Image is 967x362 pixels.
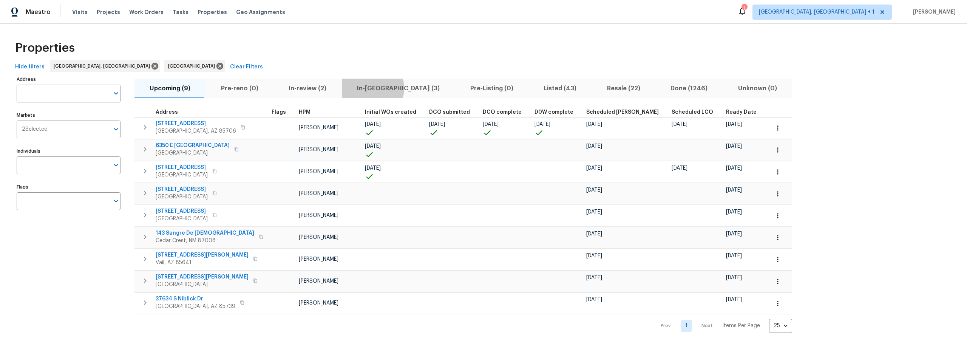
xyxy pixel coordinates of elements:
span: Scheduled LCO [672,110,713,115]
span: In-review (2) [278,83,337,94]
span: [DATE] [586,253,602,258]
span: [GEOGRAPHIC_DATA], [GEOGRAPHIC_DATA] + 1 [759,8,874,16]
span: [DATE] [586,275,602,280]
p: Items Per Page [722,322,760,330]
span: [DATE] [726,166,742,171]
span: 6350 E [GEOGRAPHIC_DATA] [156,142,230,149]
a: Goto page 1 [681,320,692,332]
span: [PERSON_NAME] [299,300,338,306]
span: [GEOGRAPHIC_DATA] [156,281,249,288]
span: [DATE] [726,297,742,302]
span: Visits [72,8,88,16]
span: [PERSON_NAME] [299,147,338,152]
span: Pre-reno (0) [210,83,269,94]
span: [PERSON_NAME] [299,169,338,174]
span: [GEOGRAPHIC_DATA] [156,215,208,223]
span: Ready Date [726,110,757,115]
span: [DATE] [672,122,687,127]
span: [DATE] [534,122,550,127]
button: Open [111,160,121,170]
button: Open [111,124,121,135]
span: 37634 S Niblick Dr [156,295,235,303]
span: [STREET_ADDRESS][PERSON_NAME] [156,251,249,259]
span: [STREET_ADDRESS] [156,186,208,193]
span: [GEOGRAPHIC_DATA] [156,193,208,201]
label: Flags [17,185,120,189]
span: Hide filters [15,62,45,72]
div: [GEOGRAPHIC_DATA], [GEOGRAPHIC_DATA] [50,60,160,72]
span: [GEOGRAPHIC_DATA], AZ 85706 [156,127,236,135]
span: Geo Assignments [236,8,285,16]
span: [PERSON_NAME] [299,278,338,284]
span: Address [156,110,178,115]
span: [GEOGRAPHIC_DATA], [GEOGRAPHIC_DATA] [54,62,153,70]
span: Maestro [26,8,51,16]
span: D0W complete [534,110,573,115]
span: [STREET_ADDRESS] [156,120,236,127]
span: 2 Selected [22,126,48,133]
label: Markets [17,113,120,118]
span: [GEOGRAPHIC_DATA] [168,62,218,70]
span: [DATE] [726,209,742,215]
span: HPM [299,110,310,115]
span: [DATE] [429,122,445,127]
span: [GEOGRAPHIC_DATA] [156,149,230,157]
span: [PERSON_NAME] [299,125,338,130]
span: Done (1246) [660,83,718,94]
span: Upcoming (9) [139,83,201,94]
label: Individuals [17,149,120,153]
span: [DATE] [483,122,499,127]
span: Scheduled [PERSON_NAME] [586,110,659,115]
span: [DATE] [365,166,381,171]
button: Open [111,88,121,99]
span: [DATE] [586,122,602,127]
span: [DATE] [586,166,602,171]
div: 1 [741,5,747,12]
span: In-[GEOGRAPHIC_DATA] (3) [346,83,451,94]
span: [DATE] [365,144,381,149]
span: Cedar Crest, NM 87008 [156,237,254,244]
span: [DATE] [586,297,602,302]
span: [PERSON_NAME] [299,213,338,218]
span: [DATE] [726,144,742,149]
span: Resale (22) [596,83,651,94]
span: 143 Sangre De [DEMOGRAPHIC_DATA] [156,229,254,237]
button: Hide filters [12,60,48,74]
span: [PERSON_NAME] [910,8,956,16]
span: [DATE] [586,231,602,237]
span: [DATE] [726,275,742,280]
span: DCO submitted [429,110,470,115]
span: Tasks [173,9,188,15]
span: [STREET_ADDRESS] [156,207,208,215]
span: [STREET_ADDRESS][PERSON_NAME] [156,273,249,281]
div: [GEOGRAPHIC_DATA] [164,60,225,72]
span: [GEOGRAPHIC_DATA], AZ 85739 [156,303,235,310]
span: Vail, AZ 85641 [156,259,249,266]
span: [DATE] [586,144,602,149]
span: [PERSON_NAME] [299,257,338,262]
button: Clear Filters [227,60,266,74]
span: [DATE] [726,187,742,193]
span: [DATE] [726,122,742,127]
span: [GEOGRAPHIC_DATA] [156,171,208,179]
span: Initial WOs created [365,110,416,115]
span: Listed (43) [533,83,587,94]
label: Address [17,77,120,82]
span: [DATE] [586,209,602,215]
span: Clear Filters [230,62,263,72]
div: 25 [769,316,792,336]
nav: Pagination Navigation [653,319,792,333]
span: Projects [97,8,120,16]
span: Unknown (0) [728,83,788,94]
span: Pre-Listing (0) [459,83,524,94]
span: Flags [272,110,286,115]
span: [DATE] [586,187,602,193]
span: Properties [198,8,227,16]
span: Properties [15,44,75,52]
span: [DATE] [726,253,742,258]
span: [DATE] [726,231,742,237]
span: [STREET_ADDRESS] [156,164,208,171]
span: Work Orders [129,8,164,16]
span: [DATE] [365,122,381,127]
span: [PERSON_NAME] [299,191,338,196]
